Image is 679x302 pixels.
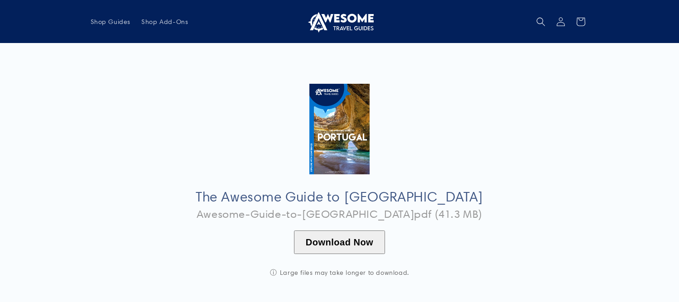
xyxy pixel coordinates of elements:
div: Large files may take longer to download. [249,268,430,277]
span: Shop Add-Ons [141,18,188,26]
img: Awesome Travel Guides [306,11,374,33]
img: Cover_Large_-_Portugal.jpg [309,84,370,174]
button: Download Now [294,230,385,254]
a: Shop Add-Ons [136,12,193,31]
span: Shop Guides [91,18,131,26]
summary: Search [531,12,551,32]
a: Awesome Travel Guides [302,7,377,36]
a: Shop Guides [85,12,136,31]
span: ⓘ [270,268,277,277]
